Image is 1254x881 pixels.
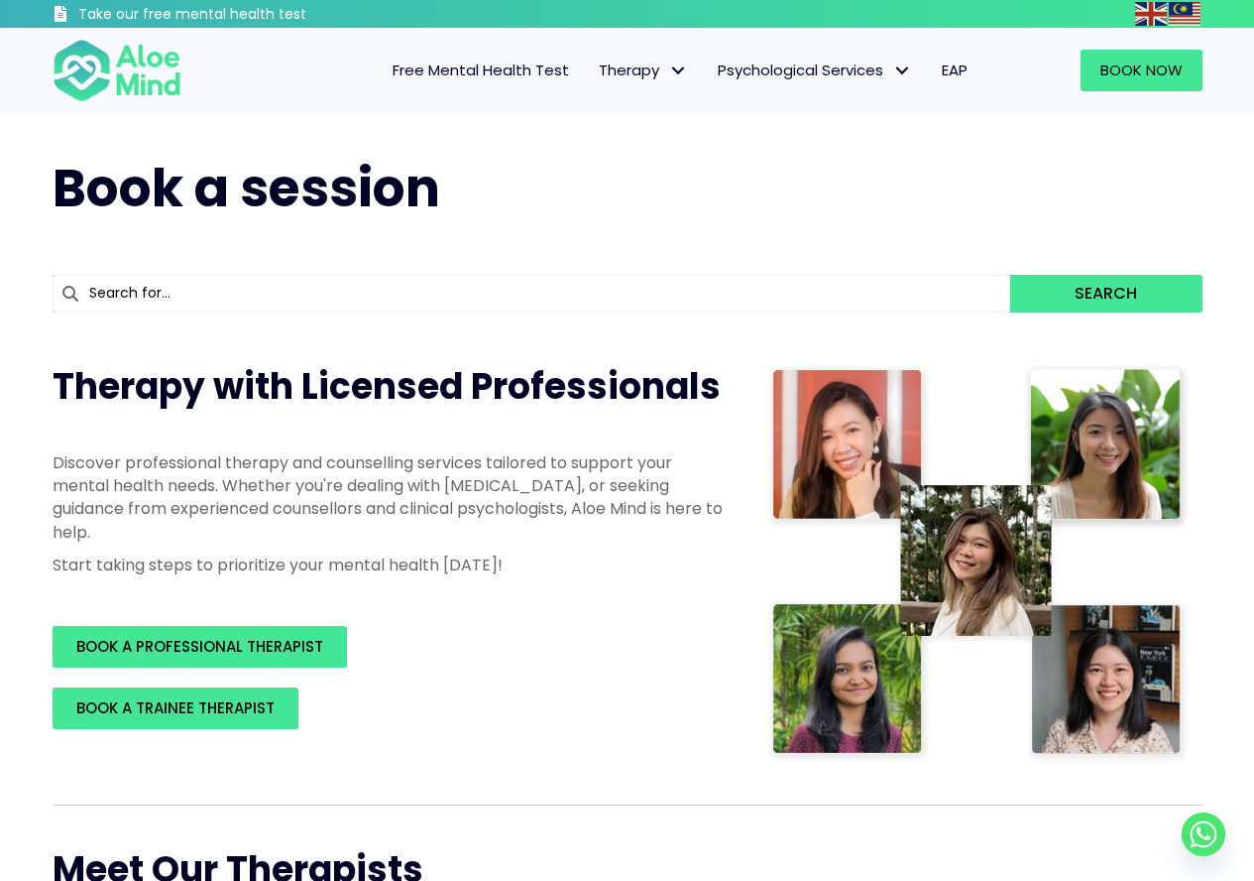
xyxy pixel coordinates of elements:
[1169,2,1202,25] a: Malay
[703,50,927,91] a: Psychological ServicesPsychological Services: submenu
[664,57,693,85] span: Therapy: submenu
[1135,2,1169,25] a: English
[53,626,347,668] a: BOOK A PROFESSIONAL THERAPIST
[1100,60,1183,80] span: Book Now
[53,451,727,544] p: Discover professional therapy and counselling services tailored to support your mental health nee...
[53,688,298,729] a: BOOK A TRAINEE THERAPIST
[53,152,440,224] span: Book a session
[53,554,727,576] p: Start taking steps to prioritize your mental health [DATE]!
[53,38,181,103] img: Aloe mind Logo
[1010,275,1201,313] button: Search
[927,50,982,91] a: EAP
[393,60,569,80] span: Free Mental Health Test
[1169,2,1200,26] img: ms
[718,60,912,80] span: Psychological Services
[584,50,703,91] a: TherapyTherapy: submenu
[1182,813,1225,856] a: Whatsapp
[888,57,917,85] span: Psychological Services: submenu
[53,361,721,412] span: Therapy with Licensed Professionals
[207,50,982,91] nav: Menu
[766,362,1191,765] img: Therapist collage
[76,636,323,657] span: BOOK A PROFESSIONAL THERAPIST
[76,697,275,718] span: BOOK A TRAINEE THERAPIST
[378,50,584,91] a: Free Mental Health Test
[942,60,968,80] span: EAP
[1135,2,1167,26] img: en
[599,60,688,80] span: Therapy
[1081,50,1202,91] a: Book Now
[53,5,412,28] a: Take our free mental health test
[53,275,1011,313] input: Search for...
[78,5,412,25] h3: Take our free mental health test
